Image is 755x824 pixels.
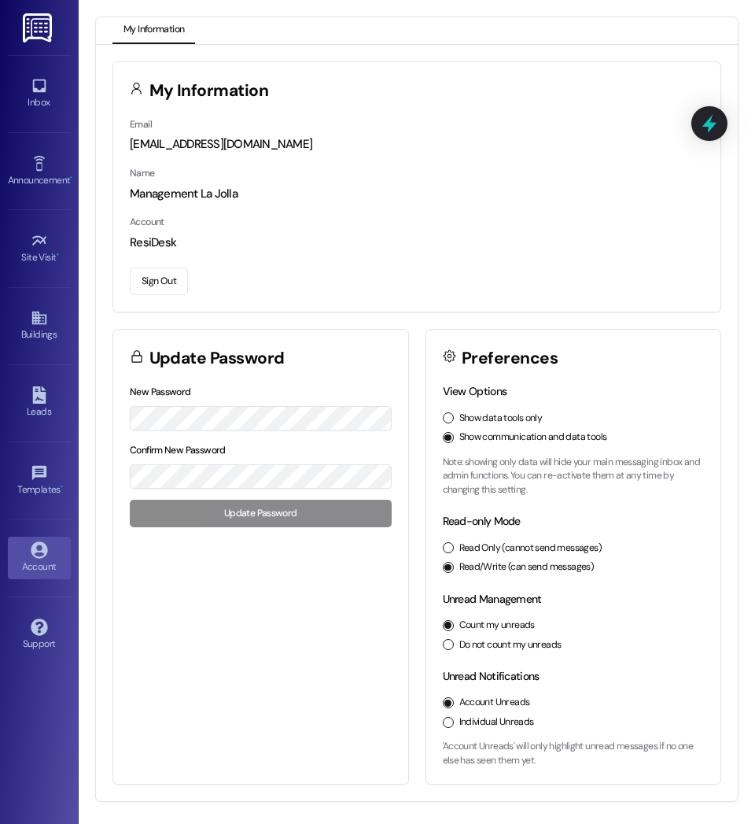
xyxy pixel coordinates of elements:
label: Read-only Mode [443,514,521,528]
label: Unread Notifications [443,669,540,683]
a: Leads [8,382,71,424]
label: Show communication and data tools [459,430,607,445]
a: Site Visit • [8,227,71,270]
label: Read/Write (can send messages) [459,560,595,575]
label: Unread Management [443,592,542,606]
span: • [70,172,72,183]
span: • [57,249,59,261]
a: Buildings [8,305,71,347]
div: ResiDesk [130,235,704,251]
label: View Options [443,384,507,398]
img: ResiDesk Logo [23,13,55,42]
label: New Password [130,386,191,398]
h3: Update Password [149,350,285,367]
p: 'Account Unreads' will only highlight unread messages if no one else has seen them yet. [443,740,705,767]
label: Account Unreads [459,696,530,710]
label: Do not count my unreads [459,638,562,652]
label: Name [130,167,155,179]
div: [EMAIL_ADDRESS][DOMAIN_NAME] [130,136,704,153]
label: Confirm New Password [130,444,226,456]
h3: Preferences [462,350,558,367]
label: Count my unreads [459,619,535,633]
button: Sign Out [130,268,188,295]
a: Inbox [8,72,71,115]
button: My Information [112,17,195,44]
a: Templates • [8,460,71,502]
div: Management La Jolla [130,186,704,202]
a: Account [8,537,71,579]
label: Individual Unreads [459,715,534,730]
p: Note: showing only data will hide your main messaging inbox and admin functions. You can re-activ... [443,456,705,497]
h3: My Information [149,83,269,99]
label: Account [130,216,164,228]
a: Support [8,614,71,656]
label: Email [130,118,152,131]
label: Read Only (cannot send messages) [459,541,602,556]
label: Show data tools only [459,412,543,426]
span: • [61,482,63,493]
